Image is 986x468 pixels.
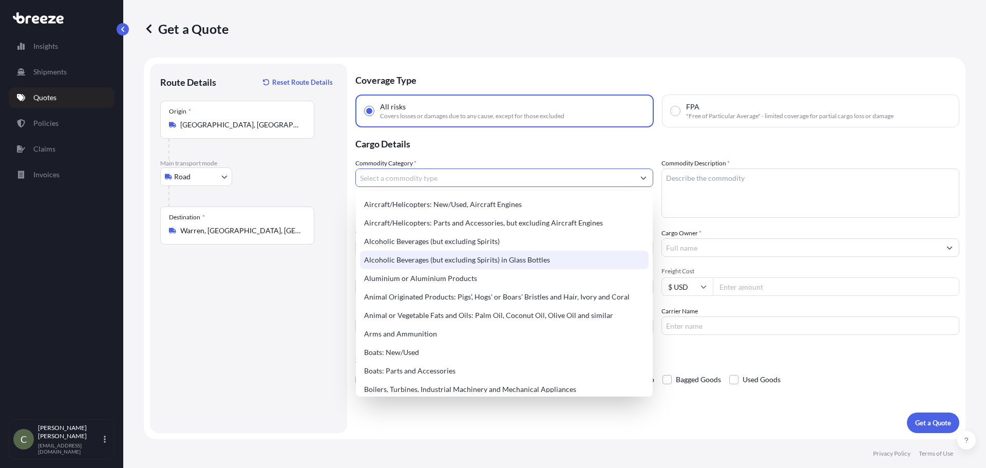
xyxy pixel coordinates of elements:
[169,213,205,221] div: Destination
[355,316,653,335] input: Your internal reference
[873,450,911,458] p: Privacy Policy
[33,170,60,180] p: Invoices
[661,158,730,169] label: Commodity Description
[686,102,699,112] span: FPA
[33,41,58,51] p: Insights
[634,169,653,187] button: Show suggestions
[676,372,721,387] span: Bagged Goods
[355,355,959,364] p: Special Conditions
[169,107,191,116] div: Origin
[144,21,229,37] p: Get a Quote
[355,158,416,169] label: Commodity Category
[360,288,649,306] div: Animal Originated Products: Pigs', Hogs' or Boars' Bristles and Hair, Ivory and Coral
[355,306,407,316] label: Booking Reference
[38,424,102,440] p: [PERSON_NAME] [PERSON_NAME]
[160,76,216,88] p: Route Details
[360,306,649,325] div: Animal or Vegetable Fats and Oils: Palm Oil, Coconut Oil, Olive Oil and similar
[661,316,959,335] input: Enter name
[360,380,649,399] div: Boilers, Turbines, Industrial Machinery and Mechanical Appliances
[360,195,649,214] div: Aircraft/Helicopters: New/Used, Aircraft Engines
[662,238,940,257] input: Full name
[160,167,232,186] button: Select transport
[915,418,951,428] p: Get a Quote
[33,118,59,128] p: Policies
[160,159,337,167] p: Main transport mode
[360,362,649,380] div: Boats: Parts and Accessories
[356,169,634,187] input: Select a commodity type
[174,172,191,182] span: Road
[380,102,406,112] span: All risks
[21,434,27,444] span: C
[380,112,564,120] span: Covers losses or damages due to any cause, except for those excluded
[940,238,959,257] button: Show suggestions
[360,214,649,232] div: Aircraft/Helicopters: Parts and Accessories, but excluding Aircraft Engines
[355,127,959,158] p: Cargo Details
[355,64,959,95] p: Coverage Type
[661,267,959,275] span: Freight Cost
[355,267,386,277] span: Load Type
[360,251,649,269] div: Alcoholic Beverages (but excluding Spirits) in Glass Bottles
[360,343,649,362] div: Boats: New/Used
[713,277,959,296] input: Enter amount
[272,77,333,87] p: Reset Route Details
[919,450,953,458] p: Terms of Use
[33,144,55,154] p: Claims
[661,306,698,316] label: Carrier Name
[33,92,56,103] p: Quotes
[686,112,894,120] span: "Free of Particular Average" - limited coverage for partial cargo loss or damage
[743,372,781,387] span: Used Goods
[180,120,301,130] input: Origin
[180,226,301,236] input: Destination
[661,228,701,238] label: Cargo Owner
[360,232,649,251] div: Alcoholic Beverages (but excluding Spirits)
[360,269,649,288] div: Aluminium or Aluminium Products
[33,67,67,77] p: Shipments
[355,228,653,236] span: Commodity Value
[38,442,102,455] p: [EMAIL_ADDRESS][DOMAIN_NAME]
[360,325,649,343] div: Arms and Ammunition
